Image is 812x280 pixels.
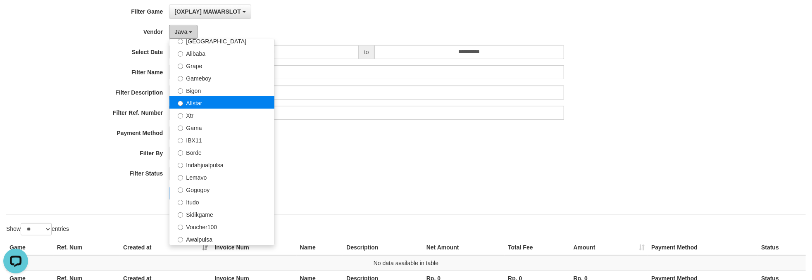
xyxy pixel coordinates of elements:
[178,126,183,131] input: Gama
[169,84,274,96] label: Bigon
[178,39,183,44] input: [GEOGRAPHIC_DATA]
[169,121,274,133] label: Gama
[169,133,274,146] label: IBX11
[178,76,183,81] input: Gameboy
[178,212,183,218] input: Sidikgame
[169,220,274,233] label: Voucher100
[169,59,274,71] label: Grape
[6,223,69,235] label: Show entries
[505,240,570,255] th: Total Fee
[178,200,183,205] input: Itudo
[174,28,187,35] span: Java
[169,47,274,59] label: Alibaba
[169,34,274,47] label: [GEOGRAPHIC_DATA]
[359,45,374,59] span: to
[178,150,183,156] input: Borde
[169,96,274,109] label: Allstar
[6,255,806,271] td: No data available in table
[169,171,274,183] label: Lemavo
[174,8,241,15] span: [OXPLAY] MAWARSLOT
[211,240,296,255] th: Invoice Num
[178,163,183,168] input: Indahjualpulsa
[169,158,274,171] label: Indahjualpulsa
[120,240,211,255] th: Created at: activate to sort column ascending
[169,146,274,158] label: Borde
[648,240,758,255] th: Payment Method
[178,51,183,57] input: Alibaba
[169,208,274,220] label: Sidikgame
[343,240,423,255] th: Description
[6,240,54,255] th: Game
[169,109,274,121] label: Xtr
[178,175,183,180] input: Lemavo
[178,138,183,143] input: IBX11
[178,101,183,106] input: Allstar
[169,71,274,84] label: Gameboy
[169,25,198,39] button: Java
[169,195,274,208] label: Itudo
[178,88,183,94] input: Bigon
[178,225,183,230] input: Voucher100
[169,233,274,245] label: Awalpulsa
[54,240,120,255] th: Ref. Num
[178,64,183,69] input: Grape
[3,3,28,28] button: Open LiveChat chat widget
[169,5,251,19] button: [OXPLAY] MAWARSLOT
[423,240,505,255] th: Net Amount
[570,240,648,255] th: Amount: activate to sort column ascending
[178,187,183,193] input: Gogogoy
[169,183,274,195] label: Gogogoy
[178,237,183,242] input: Awalpulsa
[178,113,183,119] input: Xtr
[297,240,343,255] th: Name
[21,223,52,235] select: Showentries
[758,240,806,255] th: Status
